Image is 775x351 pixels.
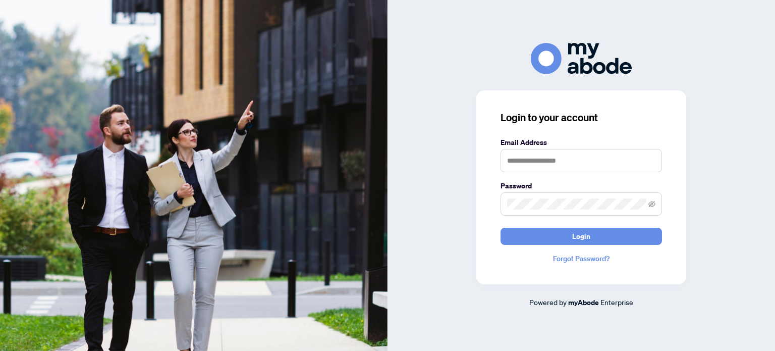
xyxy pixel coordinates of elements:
[501,228,662,245] button: Login
[648,200,655,208] span: eye-invisible
[501,180,662,191] label: Password
[501,137,662,148] label: Email Address
[501,253,662,264] a: Forgot Password?
[568,297,599,308] a: myAbode
[529,297,567,307] span: Powered by
[600,297,633,307] span: Enterprise
[531,43,632,74] img: ma-logo
[501,111,662,125] h3: Login to your account
[572,228,590,244] span: Login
